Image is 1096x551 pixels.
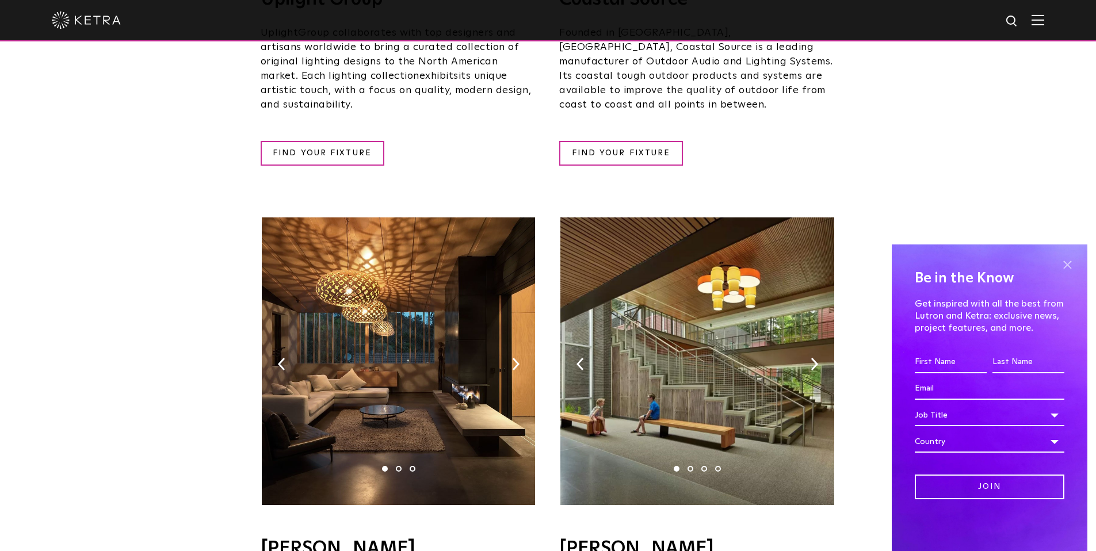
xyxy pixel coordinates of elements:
h4: Be in the Know [915,267,1064,289]
img: arrow-right-black.svg [512,358,520,370]
input: First Name [915,351,987,373]
img: arrow-left-black.svg [278,358,285,370]
p: Get inspired with all the best from Lutron and Ketra: exclusive news, project features, and more. [915,298,1064,334]
img: Lumetta_KetraReadySolutions-03.jpg [560,217,834,505]
input: Last Name [992,351,1064,373]
div: Country [915,431,1064,453]
img: Hamburger%20Nav.svg [1032,14,1044,25]
img: TruBridge_KetraReadySolutions-01.jpg [262,217,535,505]
img: arrow-left-black.svg [576,358,584,370]
input: Email [915,378,1064,400]
a: FIND YOUR FIXTURE [261,141,384,166]
span: its unique artistic touch, with a focus on quality, modern design, and sustainability. [261,71,532,110]
img: ketra-logo-2019-white [52,12,121,29]
div: Job Title [915,404,1064,426]
img: search icon [1005,14,1019,29]
img: arrow-right-black.svg [811,358,818,370]
a: FIND YOUR FIXTURE [559,141,683,166]
input: Join [915,475,1064,499]
span: exhibits [419,71,459,81]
